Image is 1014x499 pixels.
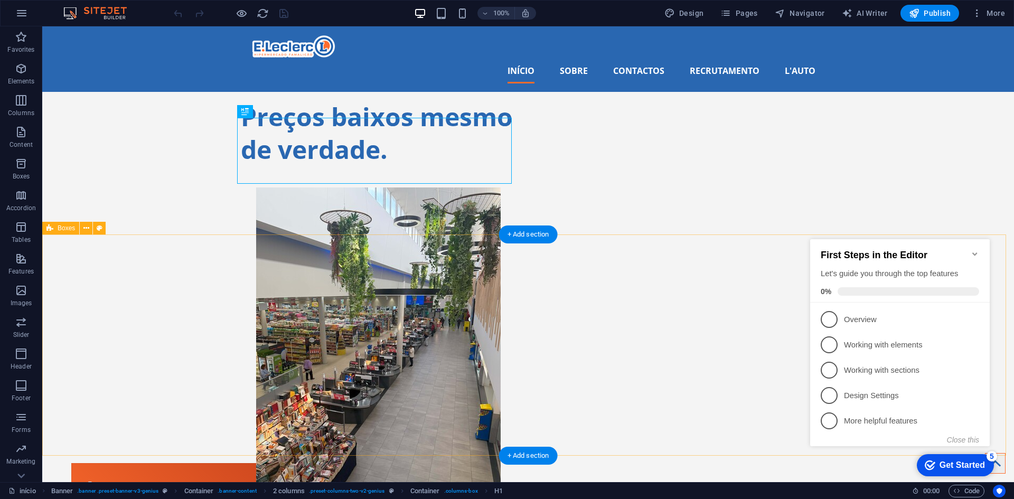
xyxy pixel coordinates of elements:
[13,331,30,339] p: Slider
[521,8,530,18] i: On resize automatically adjust zoom level to fit chosen device.
[38,89,165,100] p: Overview
[842,8,888,18] span: AI Writer
[38,114,165,125] p: Working with elements
[309,485,385,497] span: . preset-columns-two-v2-genius
[838,5,892,22] button: AI Writer
[6,457,35,466] p: Marketing
[660,5,708,22] button: Design
[499,447,558,465] div: + Add section
[720,8,757,18] span: Pages
[968,5,1009,22] button: More
[235,7,248,20] button: Click here to leave preview mode and continue editing
[4,107,184,132] li: Working with elements
[8,267,34,276] p: Features
[218,485,256,497] span: . banner-content
[273,485,305,497] span: Click to select. Double-click to edit
[993,485,1006,497] button: Usercentrics
[15,43,173,54] div: Let's guide you through the top features
[184,485,214,497] span: Click to select. Double-click to edit
[61,7,140,20] img: Editor Logo
[11,362,32,371] p: Header
[716,5,762,22] button: Pages
[38,190,165,201] p: More helpful features
[165,24,173,33] div: Minimize checklist
[477,7,515,20] button: 100%
[141,210,173,219] button: Close this
[410,485,440,497] span: Click to select. Double-click to edit
[771,5,829,22] button: Navigator
[163,488,167,494] i: This element is a customizable preset
[15,24,173,35] h2: First Steps in the Editor
[12,236,31,244] p: Tables
[444,485,478,497] span: . columns-box
[923,485,940,497] span: 00 00
[13,172,30,181] p: Boxes
[775,8,825,18] span: Navigator
[4,157,184,183] li: Design Settings
[664,8,704,18] span: Design
[134,235,179,244] div: Get Started
[38,165,165,176] p: Design Settings
[12,394,31,402] p: Footer
[912,485,940,497] h6: Session time
[949,485,984,497] button: Code
[953,485,980,497] span: Code
[972,8,1005,18] span: More
[494,485,503,497] span: Click to select. Double-click to edit
[4,183,184,208] li: More helpful features
[389,488,394,494] i: This element is a customizable preset
[499,225,558,243] div: + Add section
[77,485,158,497] span: . banner .preset-banner-v3-genius
[660,5,708,22] div: Design (Ctrl+Alt+Y)
[111,229,188,251] div: Get Started 5 items remaining, 0% complete
[931,487,932,495] span: :
[7,45,34,54] p: Favorites
[12,426,31,434] p: Forms
[10,140,33,149] p: Content
[4,81,184,107] li: Overview
[11,299,32,307] p: Images
[8,77,35,86] p: Elements
[4,132,184,157] li: Working with sections
[257,7,269,20] i: Reload page
[256,7,269,20] button: reload
[909,8,951,18] span: Publish
[38,139,165,150] p: Working with sections
[51,485,503,497] nav: breadcrumb
[8,485,36,497] a: Click to cancel selection. Double-click to open Pages
[6,204,36,212] p: Accordion
[181,225,191,236] div: 5
[493,7,510,20] h6: 100%
[8,109,34,117] p: Columns
[900,5,959,22] button: Publish
[51,485,73,497] span: Click to select. Double-click to edit
[15,62,32,70] span: 0%
[58,225,75,231] span: Boxes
